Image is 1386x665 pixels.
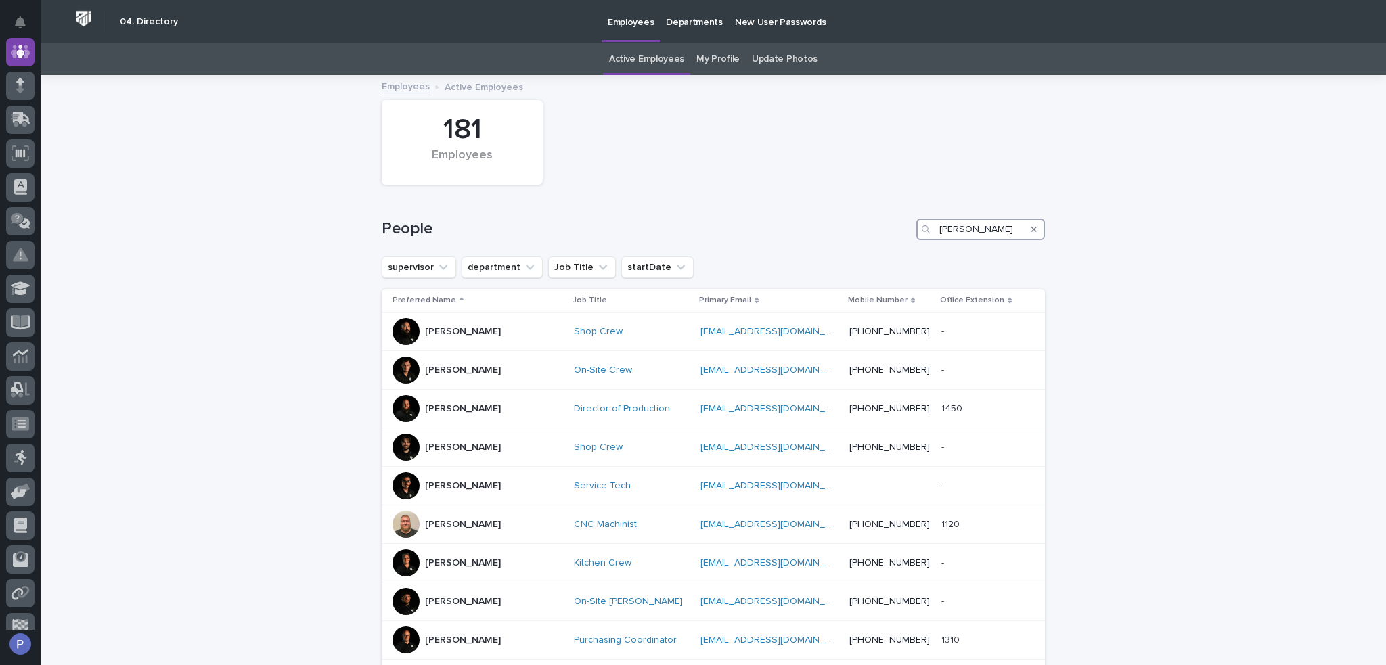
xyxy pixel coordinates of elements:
a: [PHONE_NUMBER] [849,365,930,375]
button: department [462,256,543,278]
button: users-avatar [6,630,35,658]
a: [EMAIL_ADDRESS][DOMAIN_NAME] [700,404,853,413]
a: Kitchen Crew [574,557,631,569]
p: - [941,478,947,492]
a: Purchasing Coordinator [574,635,677,646]
input: Search [916,219,1045,240]
p: [PERSON_NAME] [425,596,501,607]
p: [PERSON_NAME] [425,635,501,646]
div: Employees [405,148,520,177]
a: CNC Machinist [574,519,637,530]
p: Primary Email [699,293,751,308]
a: Director of Production [574,403,670,415]
a: On-Site Crew [574,365,632,376]
tr: [PERSON_NAME]Purchasing Coordinator [EMAIL_ADDRESS][DOMAIN_NAME] [PHONE_NUMBER]13101310 [382,621,1045,660]
a: Update Photos [752,43,818,75]
a: My Profile [696,43,740,75]
button: supervisor [382,256,456,278]
button: Job Title [548,256,616,278]
h2: 04. Directory [120,16,178,28]
a: [PHONE_NUMBER] [849,558,930,568]
a: [EMAIL_ADDRESS][DOMAIN_NAME] [700,558,853,568]
a: [PHONE_NUMBER] [849,597,930,606]
tr: [PERSON_NAME]On-Site Crew [EMAIL_ADDRESS][DOMAIN_NAME] [PHONE_NUMBER]-- [382,351,1045,390]
p: [PERSON_NAME] [425,403,501,415]
p: 1120 [941,516,962,530]
a: [EMAIL_ADDRESS][DOMAIN_NAME] [700,481,853,490]
a: Service Tech [574,480,631,492]
button: Notifications [6,8,35,37]
p: Active Employees [445,78,523,93]
p: [PERSON_NAME] [425,519,501,530]
a: [EMAIL_ADDRESS][DOMAIN_NAME] [700,597,853,606]
a: On-Site [PERSON_NAME] [574,596,683,607]
p: - [941,593,947,607]
tr: [PERSON_NAME]On-Site [PERSON_NAME] [EMAIL_ADDRESS][DOMAIN_NAME] [PHONE_NUMBER]-- [382,582,1045,621]
a: Active Employees [609,43,684,75]
a: [EMAIL_ADDRESS][DOMAIN_NAME] [700,327,853,336]
p: [PERSON_NAME] [425,365,501,376]
a: [EMAIL_ADDRESS][DOMAIN_NAME] [700,635,853,645]
p: [PERSON_NAME] [425,442,501,453]
button: startDate [621,256,694,278]
div: Notifications [17,16,35,38]
p: Preferred Name [393,293,456,308]
a: [PHONE_NUMBER] [849,404,930,413]
p: [PERSON_NAME] [425,480,501,492]
a: [PHONE_NUMBER] [849,635,930,645]
p: Office Extension [940,293,1004,308]
p: [PERSON_NAME] [425,326,501,338]
div: 181 [405,113,520,147]
tr: [PERSON_NAME]Kitchen Crew [EMAIL_ADDRESS][DOMAIN_NAME] [PHONE_NUMBER]-- [382,544,1045,582]
p: - [941,555,947,569]
a: [EMAIL_ADDRESS][DOMAIN_NAME] [700,365,853,375]
tr: [PERSON_NAME]Shop Crew [EMAIL_ADDRESS][DOMAIN_NAME] [PHONE_NUMBER]-- [382,313,1045,351]
a: [PHONE_NUMBER] [849,327,930,336]
tr: [PERSON_NAME]Shop Crew [EMAIL_ADDRESS][DOMAIN_NAME] [PHONE_NUMBER]-- [382,428,1045,467]
a: [PHONE_NUMBER] [849,442,930,452]
img: Workspace Logo [71,6,96,31]
a: Shop Crew [574,326,623,338]
a: [EMAIL_ADDRESS][DOMAIN_NAME] [700,442,853,452]
tr: [PERSON_NAME]CNC Machinist [EMAIL_ADDRESS][DOMAIN_NAME] [PHONE_NUMBER]11201120 [382,505,1045,544]
p: - [941,323,947,338]
p: [PERSON_NAME] [425,557,501,569]
a: [EMAIL_ADDRESS][DOMAIN_NAME] [700,520,853,529]
h1: People [382,219,911,239]
a: Shop Crew [574,442,623,453]
a: Employees [382,78,430,93]
p: 1450 [941,400,965,415]
p: Mobile Number [848,293,908,308]
p: - [941,439,947,453]
p: - [941,362,947,376]
tr: [PERSON_NAME]Director of Production [EMAIL_ADDRESS][DOMAIN_NAME] [PHONE_NUMBER]14501450 [382,390,1045,428]
p: 1310 [941,632,962,646]
a: [PHONE_NUMBER] [849,520,930,529]
tr: [PERSON_NAME]Service Tech [EMAIL_ADDRESS][DOMAIN_NAME] -- [382,467,1045,505]
p: Job Title [573,293,607,308]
